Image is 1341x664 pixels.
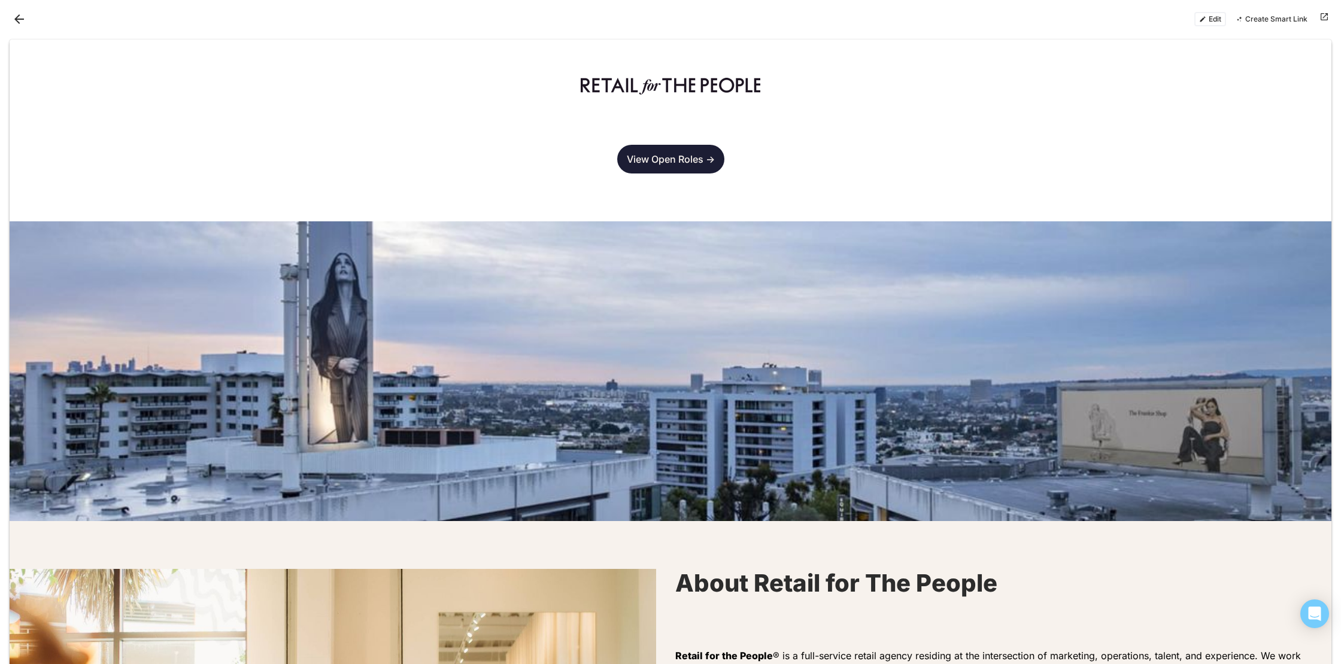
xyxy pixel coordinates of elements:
[1194,12,1226,26] button: Edit
[617,145,724,173] a: View Open Roles ->
[581,78,760,95] img: Retail For The People logo
[1231,12,1312,26] button: Create Smart Link
[675,568,997,598] strong: About Retail for The People
[10,10,29,29] button: Back
[1300,599,1329,628] div: Open Intercom Messenger
[675,650,773,662] strong: Retail for the People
